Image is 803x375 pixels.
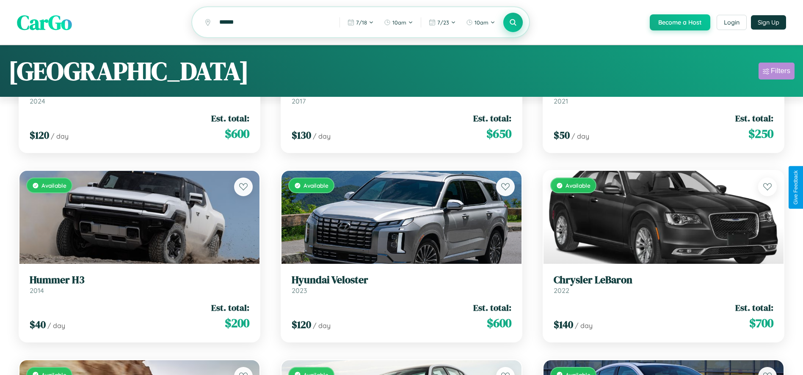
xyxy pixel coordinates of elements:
[30,274,249,295] a: Hummer H32014
[313,321,331,330] span: / day
[292,286,307,295] span: 2023
[735,112,773,124] span: Est. total:
[30,97,45,105] span: 2024
[30,274,249,286] h3: Hummer H3
[41,182,66,189] span: Available
[486,125,511,142] span: $ 650
[292,97,306,105] span: 2017
[51,132,69,140] span: / day
[793,170,799,205] div: Give Feedback
[554,286,569,295] span: 2022
[487,315,511,331] span: $ 600
[292,318,311,331] span: $ 120
[554,97,568,105] span: 2021
[30,128,49,142] span: $ 120
[8,54,249,88] h1: [GEOGRAPHIC_DATA]
[437,19,449,26] span: 7 / 23
[748,125,773,142] span: $ 250
[47,321,65,330] span: / day
[554,128,570,142] span: $ 50
[751,15,786,30] button: Sign Up
[571,132,589,140] span: / day
[717,15,747,30] button: Login
[225,315,249,331] span: $ 200
[554,274,773,295] a: Chrysler LeBaron2022
[475,19,488,26] span: 10am
[292,128,311,142] span: $ 130
[292,274,511,295] a: Hyundai Veloster2023
[735,301,773,314] span: Est. total:
[392,19,406,26] span: 10am
[425,16,460,29] button: 7/23
[30,286,44,295] span: 2014
[292,85,511,97] h3: Aston [PERSON_NAME] Vantage
[343,16,378,29] button: 7/18
[225,125,249,142] span: $ 600
[211,301,249,314] span: Est. total:
[30,318,46,331] span: $ 40
[211,112,249,124] span: Est. total:
[473,301,511,314] span: Est. total:
[650,14,710,30] button: Become a Host
[771,67,790,75] div: Filters
[462,16,499,29] button: 10am
[380,16,417,29] button: 10am
[313,132,331,140] span: / day
[566,182,591,189] span: Available
[292,274,511,286] h3: Hyundai Veloster
[473,112,511,124] span: Est. total:
[17,8,72,36] span: CarGo
[304,182,328,189] span: Available
[749,315,773,331] span: $ 700
[759,63,795,79] button: Filters
[554,274,773,286] h3: Chrysler LeBaron
[356,19,367,26] span: 7 / 18
[554,318,573,331] span: $ 140
[575,321,593,330] span: / day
